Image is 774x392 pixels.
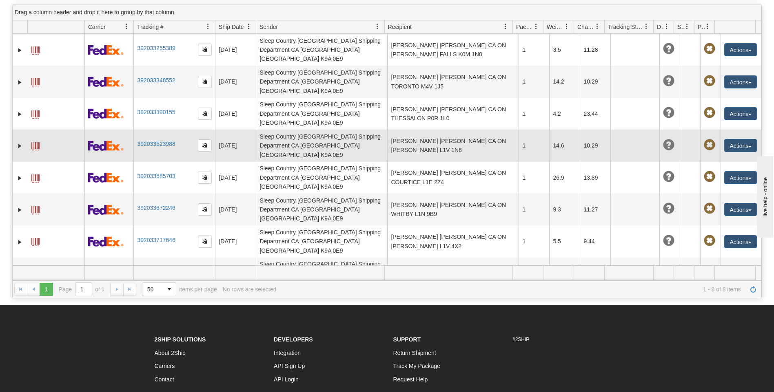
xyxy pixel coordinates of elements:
[256,194,387,225] td: Sleep Country [GEOGRAPHIC_DATA] Shipping Department CA [GEOGRAPHIC_DATA] [GEOGRAPHIC_DATA] K9A 0E9
[201,20,215,33] a: Tracking # filter column settings
[40,283,53,296] span: Page 1
[282,286,741,293] span: 1 - 8 of 8 items
[663,43,674,55] span: Unknown
[31,75,40,88] a: Label
[256,130,387,161] td: Sleep Country [GEOGRAPHIC_DATA] Shipping Department CA [GEOGRAPHIC_DATA] [GEOGRAPHIC_DATA] K9A 0E9
[549,194,580,225] td: 9.3
[16,238,24,246] a: Expand
[137,23,164,31] span: Tracking #
[663,139,674,151] span: Unknown
[549,162,580,194] td: 26.9
[16,206,24,214] a: Expand
[387,34,519,66] td: [PERSON_NAME] [PERSON_NAME] CA ON [PERSON_NAME] FALLS K0M 1N0
[393,350,436,356] a: Return Shipment
[701,20,714,33] a: Pickup Status filter column settings
[519,98,549,130] td: 1
[137,109,175,115] a: 392033390155
[663,107,674,119] span: Unknown
[580,162,610,194] td: 13.89
[580,66,610,97] td: 10.29
[680,20,694,33] a: Shipment Issues filter column settings
[499,20,512,33] a: Recipient filter column settings
[215,225,256,257] td: [DATE]
[215,66,256,97] td: [DATE]
[549,66,580,97] td: 14.2
[163,283,176,296] span: select
[223,286,277,293] div: No rows are selected
[88,141,124,151] img: 2 - FedEx Express®
[560,20,574,33] a: Weight filter column settings
[704,43,715,55] span: Pickup Not Assigned
[724,75,757,88] button: Actions
[387,162,519,194] td: [PERSON_NAME] [PERSON_NAME] CA ON COURTICE L1E 2Z4
[88,77,124,87] img: 2 - FedEx Express®
[274,363,305,369] a: API Sign Up
[519,130,549,161] td: 1
[274,336,313,343] strong: Developers
[724,107,757,120] button: Actions
[16,142,24,150] a: Expand
[256,162,387,194] td: Sleep Country [GEOGRAPHIC_DATA] Shipping Department CA [GEOGRAPHIC_DATA] [GEOGRAPHIC_DATA] K9A 0E9
[663,171,674,183] span: Unknown
[198,203,212,216] button: Copy to clipboard
[16,110,24,118] a: Expand
[256,258,387,289] td: Sleep Country [GEOGRAPHIC_DATA] Shipping Department CA [GEOGRAPHIC_DATA] [GEOGRAPHIC_DATA] K9A 0E9
[137,205,175,211] a: 392033672246
[549,34,580,66] td: 3.5
[120,20,133,33] a: Carrier filter column settings
[75,283,92,296] input: Page 1
[580,225,610,257] td: 9.44
[639,20,653,33] a: Tracking Status filter column settings
[519,258,549,289] td: 1
[88,236,124,247] img: 2 - FedEx Express®
[242,20,256,33] a: Ship Date filter column settings
[215,130,256,161] td: [DATE]
[387,98,519,130] td: [PERSON_NAME] [PERSON_NAME] CA ON THESSALON P0R 1L0
[274,376,299,383] a: API Login
[698,23,705,31] span: Pickup Status
[142,282,176,296] span: Page sizes drop down
[256,34,387,66] td: Sleep Country [GEOGRAPHIC_DATA] Shipping Department CA [GEOGRAPHIC_DATA] [GEOGRAPHIC_DATA] K9A 0E9
[215,98,256,130] td: [DATE]
[370,20,384,33] a: Sender filter column settings
[31,107,40,120] a: Label
[16,78,24,86] a: Expand
[16,174,24,182] a: Expand
[155,336,206,343] strong: 2Ship Solutions
[256,98,387,130] td: Sleep Country [GEOGRAPHIC_DATA] Shipping Department CA [GEOGRAPHIC_DATA] [GEOGRAPHIC_DATA] K9A 0E9
[387,66,519,97] td: [PERSON_NAME] [PERSON_NAME] CA ON TORONTO M4V 1J5
[704,107,715,119] span: Pickup Not Assigned
[512,337,620,342] h6: #2SHIP
[259,23,278,31] span: Sender
[519,162,549,194] td: 1
[198,76,212,88] button: Copy to clipboard
[516,23,533,31] span: Packages
[704,139,715,151] span: Pickup Not Assigned
[88,45,124,55] img: 2 - FedEx Express®
[590,20,604,33] a: Charge filter column settings
[137,45,175,51] a: 392033255389
[393,336,421,343] strong: Support
[219,23,244,31] span: Ship Date
[31,43,40,56] a: Label
[31,203,40,216] a: Label
[549,98,580,130] td: 4.2
[704,203,715,214] span: Pickup Not Assigned
[137,237,175,243] a: 392033717646
[704,75,715,87] span: Pickup Not Assigned
[31,139,40,152] a: Label
[88,172,124,183] img: 2 - FedEx Express®
[387,258,519,289] td: [PERSON_NAME] [PERSON_NAME] CA ON AJAX L1Z 0V4
[6,7,75,13] div: live help - online
[549,258,580,289] td: 3.1
[608,23,643,31] span: Tracking Status
[215,162,256,194] td: [DATE]
[393,376,428,383] a: Request Help
[215,34,256,66] td: [DATE]
[137,77,175,84] a: 392033348552
[724,203,757,216] button: Actions
[198,172,212,184] button: Copy to clipboard
[663,235,674,247] span: Unknown
[549,130,580,161] td: 14.6
[155,363,175,369] a: Carriers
